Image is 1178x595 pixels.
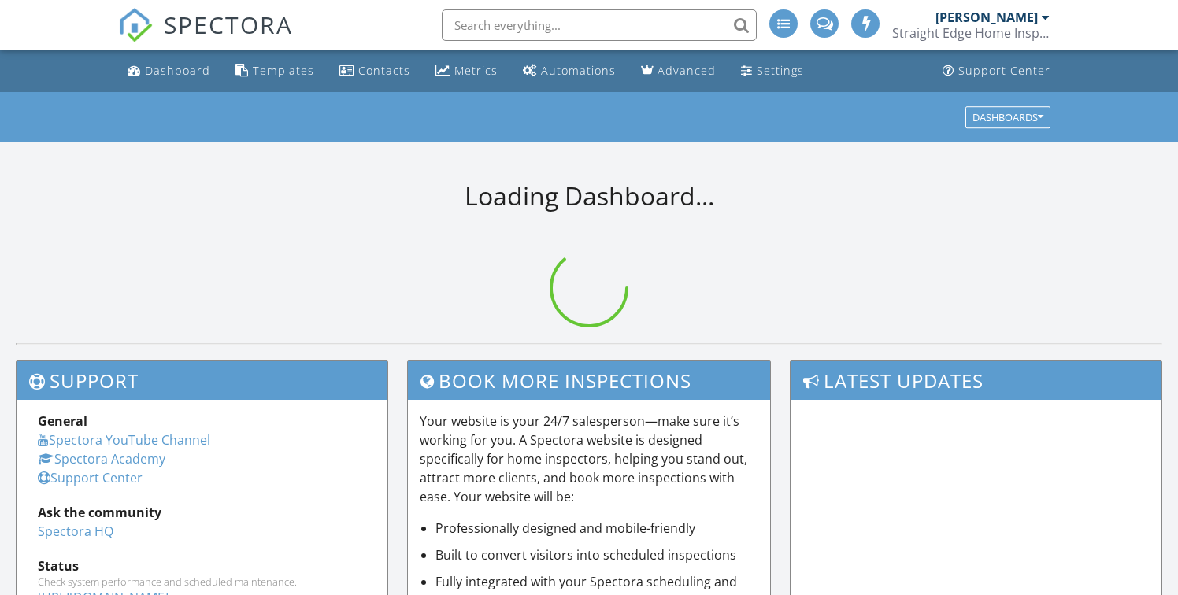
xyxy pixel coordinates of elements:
[454,63,498,78] div: Metrics
[145,63,210,78] div: Dashboard
[935,9,1038,25] div: [PERSON_NAME]
[791,361,1161,400] h3: Latest Updates
[435,545,758,564] li: Built to convert visitors into scheduled inspections
[435,519,758,538] li: Professionally designed and mobile-friendly
[253,63,314,78] div: Templates
[408,361,769,400] h3: Book More Inspections
[735,57,810,86] a: Settings
[517,57,622,86] a: Automations (Advanced)
[38,503,366,522] div: Ask the community
[892,25,1050,41] div: Straight Edge Home Inspections
[958,63,1050,78] div: Support Center
[358,63,410,78] div: Contacts
[965,106,1050,128] button: Dashboards
[442,9,757,41] input: Search everything...
[38,412,87,430] strong: General
[118,8,153,42] img: The Best Home Inspection Software - Spectora
[38,431,210,449] a: Spectora YouTube Channel
[420,412,758,506] p: Your website is your 24/7 salesperson—make sure it’s working for you. A Spectora website is desig...
[38,575,366,588] div: Check system performance and scheduled maintenance.
[38,523,113,540] a: Spectora HQ
[38,450,165,468] a: Spectora Academy
[541,63,616,78] div: Automations
[118,21,293,54] a: SPECTORA
[635,57,722,86] a: Advanced
[229,57,320,86] a: Templates
[121,57,217,86] a: Dashboard
[38,469,143,486] a: Support Center
[38,556,366,575] div: Status
[164,8,293,41] span: SPECTORA
[17,361,387,400] h3: Support
[429,57,504,86] a: Metrics
[757,63,804,78] div: Settings
[658,63,716,78] div: Advanced
[972,112,1043,123] div: Dashboards
[936,57,1057,86] a: Support Center
[333,57,417,86] a: Contacts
